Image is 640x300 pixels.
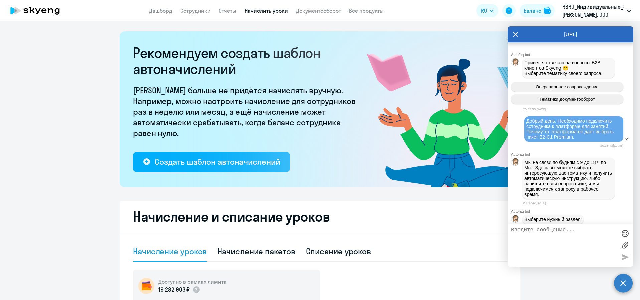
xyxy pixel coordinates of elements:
[524,160,613,197] span: Мы на связи по будням с 9 до 18 ч по Мск. Здесь вы можете выбрать интересующую вас тематику и пол...
[620,240,630,250] label: Лимит 10 файлов
[524,217,582,222] span: Выберите нужный раздел:
[511,152,633,156] div: Autofaq bot
[219,7,236,14] a: Отчеты
[306,246,371,257] div: Списание уроков
[481,7,487,15] span: RU
[524,60,603,76] span: Привет, я отвечаю на вопросы B2B клиентов Skyeng 🙂 Выберите тематику своего запроса.
[476,4,498,17] button: RU
[511,82,623,92] button: Операционное сопровождение
[296,7,341,14] a: Документооборот
[217,246,295,257] div: Начисление пакетов
[158,285,190,294] p: 19 282 903 ₽
[180,7,211,14] a: Сотрудники
[133,246,207,257] div: Начисление уроков
[133,85,360,138] p: [PERSON_NAME] больше не придётся начислять вручную. Например, можно настроить начисление для сотр...
[539,97,595,102] span: Тематики документооборот
[149,7,172,14] a: Дашборд
[523,107,546,111] time: 20:37:55[DATE]
[511,58,520,68] img: bot avatar
[524,7,541,15] div: Баланс
[245,7,288,14] a: Начислить уроки
[349,7,384,14] a: Все продукты
[158,278,227,285] h5: Доступно в рамках лимита
[544,7,551,14] img: balance
[526,118,615,140] span: Добрый день. Необходимо подключить сотрудника к платформе для занятий. Почему-то платформа не дае...
[511,209,633,213] div: Autofaq bot
[133,209,507,225] h2: Начисление и списание уроков
[523,201,546,205] time: 20:38:42[DATE]
[155,156,280,167] div: Создать шаблон автоначислений
[536,84,599,89] span: Операционное сопровождение
[559,3,634,19] button: RBRU_Индивидуальные_Занятия, [PERSON_NAME], ООО
[511,215,520,225] img: bot avatar
[562,3,624,19] p: RBRU_Индивидуальные_Занятия, [PERSON_NAME], ООО
[511,94,623,104] button: Тематики документооборот
[133,152,290,172] button: Создать шаблон автоначислений
[600,144,623,147] time: 20:38:42[DATE]
[520,4,555,17] button: Балансbalance
[138,278,154,294] img: wallet-circle.png
[511,53,633,57] div: Autofaq bot
[133,45,360,77] h2: Рекомендуем создать шаблон автоначислений
[511,158,520,168] img: bot avatar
